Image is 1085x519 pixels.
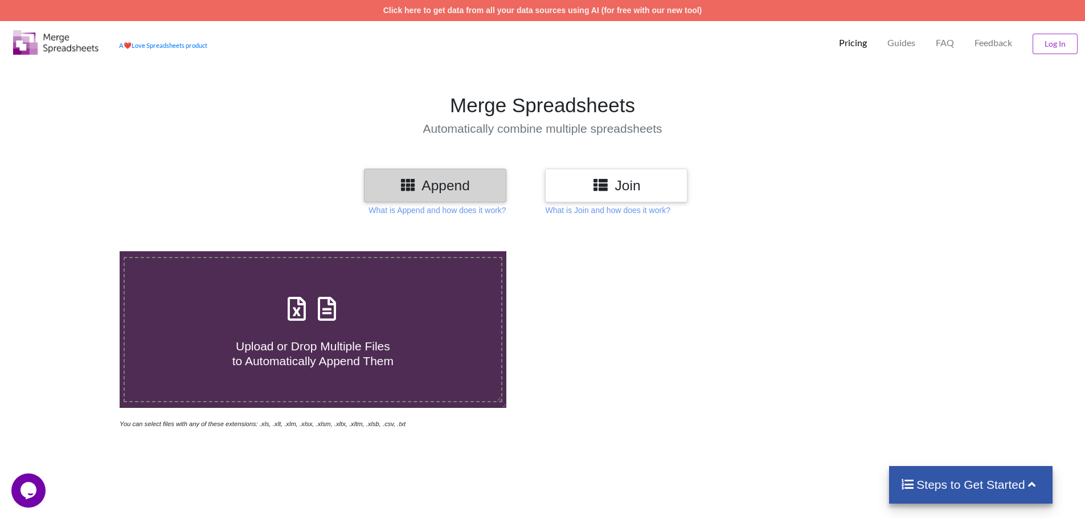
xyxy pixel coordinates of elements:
[887,37,915,49] p: Guides
[554,177,679,194] h3: Join
[383,6,702,15] a: Click here to get data from all your data sources using AI (for free with our new tool)
[232,340,394,367] span: Upload or Drop Multiple Files to Automatically Append Them
[1033,34,1078,54] button: Log In
[975,38,1012,47] span: Feedback
[13,30,99,55] img: Logo.png
[839,37,867,49] p: Pricing
[545,205,670,216] p: What is Join and how does it work?
[120,420,406,427] i: You can select files with any of these extensions: .xls, .xlt, .xlm, .xlsx, .xlsm, .xltx, .xltm, ...
[936,37,954,49] p: FAQ
[119,42,207,49] a: AheartLove Spreadsheets product
[124,42,132,49] span: heart
[372,177,498,194] h3: Append
[11,473,48,508] iframe: chat widget
[900,477,1041,492] h4: Steps to Get Started
[369,205,506,216] p: What is Append and how does it work?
